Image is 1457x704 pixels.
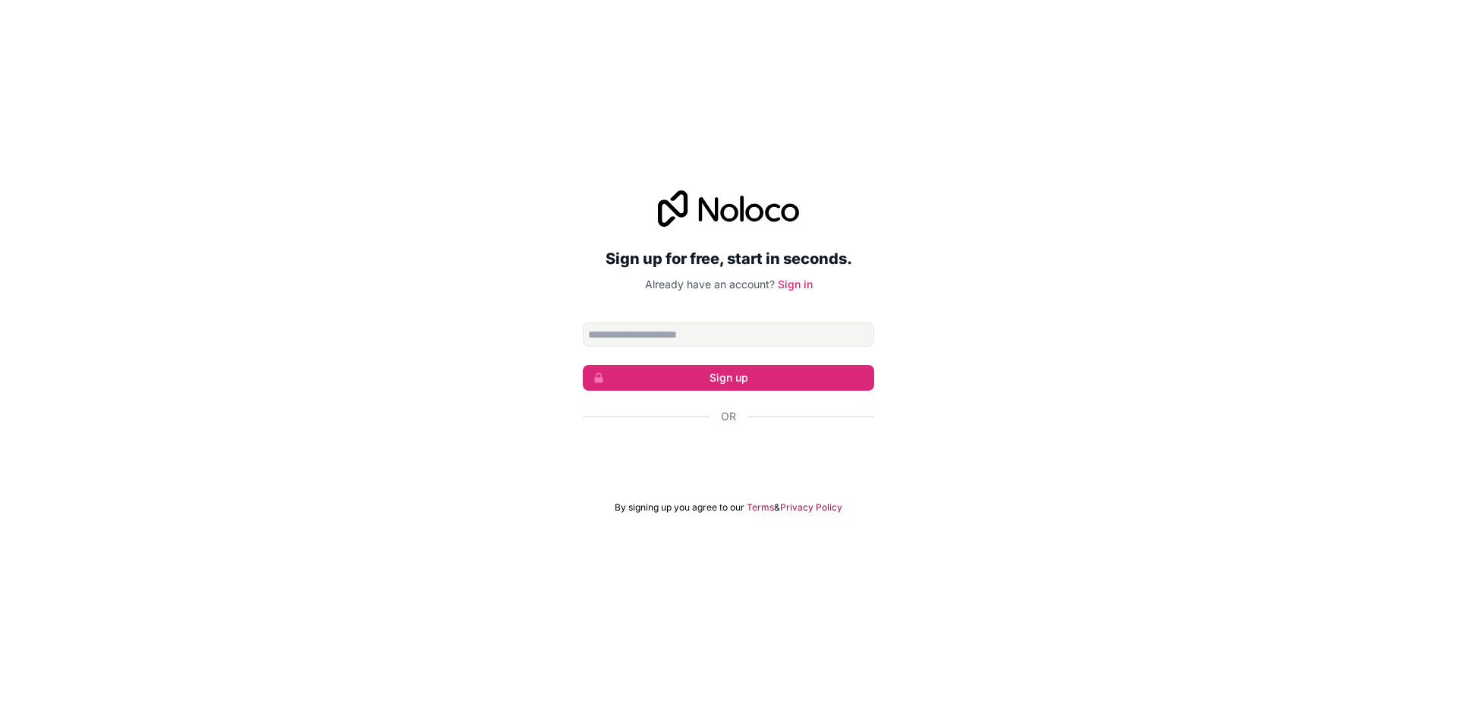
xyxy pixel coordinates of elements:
span: By signing up you agree to our [615,501,744,514]
input: Email address [583,322,874,347]
a: Terms [747,501,774,514]
span: Or [721,409,736,424]
span: & [774,501,780,514]
button: Sign up [583,365,874,391]
a: Sign in [778,278,813,291]
h2: Sign up for free, start in seconds. [583,245,874,272]
span: Already have an account? [645,278,775,291]
a: Privacy Policy [780,501,842,514]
